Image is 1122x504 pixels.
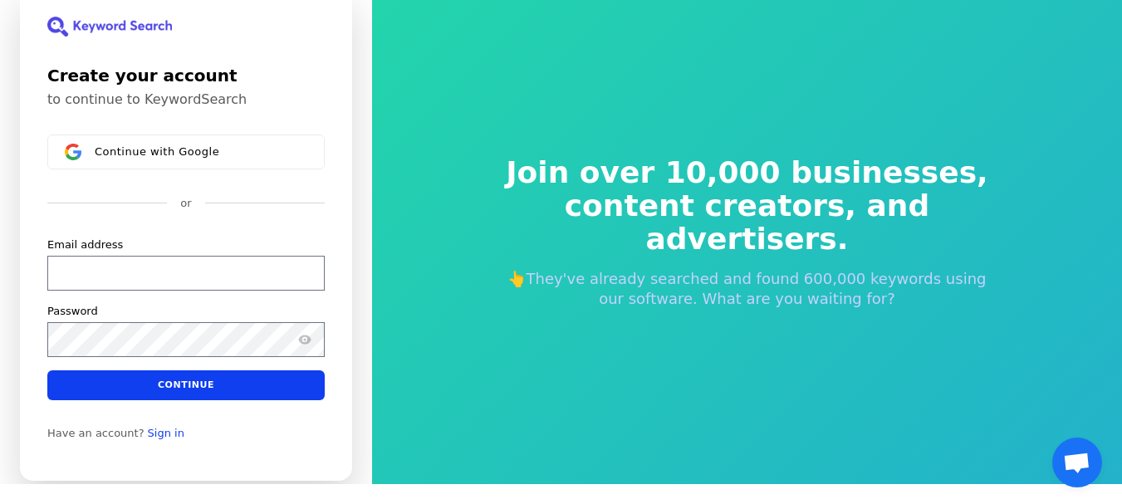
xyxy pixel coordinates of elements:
span: Have an account? [47,426,145,439]
h1: Create your account [47,63,325,88]
button: Sign in with GoogleContinue with Google [47,135,325,169]
a: Sign in [148,426,184,439]
span: content creators, and advertisers. [495,189,1000,256]
span: Continue with Google [95,144,219,158]
img: KeywordSearch [47,17,172,37]
label: Email address [47,237,123,252]
button: Continue [47,369,325,399]
p: 👆They've already searched and found 600,000 keywords using our software. What are you waiting for? [495,269,1000,309]
label: Password [47,303,98,318]
p: to continue to KeywordSearch [47,91,325,108]
a: Open chat [1052,438,1102,487]
button: Show password [295,329,315,349]
span: Join over 10,000 businesses, [495,156,1000,189]
img: Sign in with Google [65,144,81,160]
p: or [180,196,191,211]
